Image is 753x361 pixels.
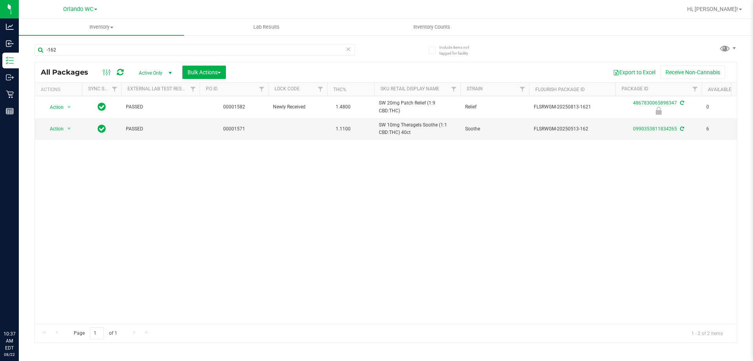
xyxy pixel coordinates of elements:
[4,330,15,352] p: 10:37 AM EDT
[43,102,64,113] span: Action
[349,19,514,35] a: Inventory Counts
[67,327,124,339] span: Page of 1
[184,19,349,35] a: Lab Results
[126,103,195,111] span: PASSED
[187,69,221,75] span: Bulk Actions
[6,57,14,64] inline-svg: Inventory
[64,102,74,113] span: select
[516,82,529,96] a: Filter
[273,103,322,111] span: Newly Received
[679,100,684,106] span: Sync from Compliance System
[6,23,14,31] inline-svg: Analytics
[243,24,290,31] span: Lab Results
[314,82,327,96] a: Filter
[403,24,461,31] span: Inventory Counts
[660,66,725,79] button: Receive Non-Cannabis
[19,19,184,35] a: Inventory
[187,82,200,96] a: Filter
[64,123,74,134] span: select
[6,90,14,98] inline-svg: Retail
[633,100,677,106] a: 4867830065898347
[379,99,456,114] span: SW 20mg Patch Relief (1:9 CBD:THC)
[706,125,736,133] span: 6
[465,125,524,133] span: Soothe
[19,24,184,31] span: Inventory
[206,86,218,92] a: PO ID
[380,86,439,92] a: Sku Retail Display Name
[41,87,79,92] div: Actions
[685,327,729,339] span: 1 - 2 of 2 items
[706,103,736,111] span: 0
[6,107,14,115] inline-svg: Reports
[687,6,738,12] span: Hi, [PERSON_NAME]!
[379,121,456,136] span: SW 10mg Theragels Soothe (1:1 CBD:THC) 40ct
[41,68,96,77] span: All Packages
[8,298,31,322] iframe: Resource center
[23,297,33,306] iframe: Resource center unread badge
[679,126,684,132] span: Sync from Compliance System
[633,126,677,132] a: 0990353811834265
[614,107,703,115] div: Newly Received
[608,66,660,79] button: Export to Excel
[182,66,226,79] button: Bulk Actions
[255,82,268,96] a: Filter
[6,40,14,48] inline-svg: Inbound
[4,352,15,357] p: 08/22
[127,86,189,92] a: External Lab Test Result
[332,101,355,113] span: 1.4800
[689,82,702,96] a: Filter
[708,87,731,92] a: Available
[98,123,106,134] span: In Sync
[108,82,121,96] a: Filter
[90,327,104,339] input: 1
[126,125,195,133] span: PASSED
[465,103,524,111] span: Relief
[447,82,460,96] a: Filter
[332,123,355,135] span: 1.1100
[467,86,483,92] a: Strain
[534,125,611,133] span: FLSRWGM-20250513-162
[98,101,106,112] span: In Sync
[223,126,245,132] a: 00001571
[534,103,611,111] span: FLSRWGM-20250813-1621
[63,6,93,13] span: Orlando WC
[6,73,14,81] inline-svg: Outbound
[333,87,346,92] a: THC%
[622,86,648,92] a: Package ID
[43,123,64,134] span: Action
[346,44,351,54] span: Clear
[35,44,355,56] input: Search Package ID, Item Name, SKU, Lot or Part Number...
[275,86,300,92] a: Lock Code
[223,104,245,110] a: 00001582
[88,86,118,92] a: Sync Status
[535,87,585,92] a: Flourish Package ID
[439,44,478,56] span: Include items not tagged for facility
